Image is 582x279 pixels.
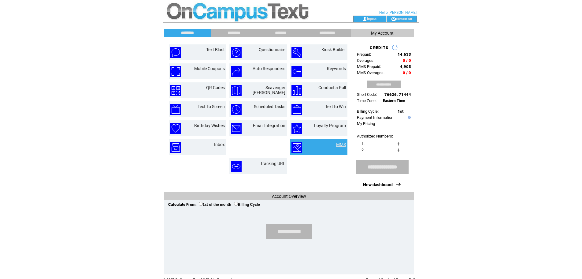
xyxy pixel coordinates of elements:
img: mms.png [291,142,302,153]
a: Mobile Coupons [194,66,225,71]
a: Scavenger [PERSON_NAME] [253,85,285,95]
span: Calculate From: [168,202,197,207]
a: logout [367,17,376,21]
label: 1st of the month [199,202,231,207]
span: 14,633 [398,52,411,57]
a: Payment Information [357,115,393,120]
img: account_icon.gif [362,17,367,21]
span: 2. [361,148,365,152]
img: keywords.png [291,66,302,77]
span: Eastern Time [383,99,405,103]
img: scheduled-tasks.png [231,104,242,115]
span: Time Zone: [357,98,376,103]
span: CREDITS [370,45,388,50]
label: Billing Cycle [234,202,260,207]
img: tracking-url.png [231,161,242,172]
img: inbox.png [170,142,181,153]
a: Keywords [327,66,346,71]
span: Account Overview [272,194,306,199]
a: Text To Screen [198,104,225,109]
img: email-integration.png [231,123,242,134]
span: 1. [361,141,365,146]
input: Billing Cycle [234,202,238,206]
img: help.gif [406,116,411,119]
span: 1st [398,109,403,114]
a: New dashboard [363,182,393,187]
img: text-to-win.png [291,104,302,115]
img: scavenger-hunt.png [231,85,242,96]
img: text-blast.png [170,47,181,58]
span: MMS Prepaid: [357,64,381,69]
a: Questionnaire [259,47,285,52]
a: Kiosk Builder [321,47,346,52]
span: Hello [PERSON_NAME] [379,10,417,15]
span: Billing Cycle: [357,109,379,114]
a: Scheduled Tasks [254,104,285,109]
span: 0 / 0 [403,70,411,75]
span: 0 / 0 [403,58,411,63]
span: My Account [371,31,394,36]
img: qr-codes.png [170,85,181,96]
img: kiosk-builder.png [291,47,302,58]
span: Authorized Numbers: [357,134,393,138]
img: birthday-wishes.png [170,123,181,134]
a: Text Blast [206,47,225,52]
a: QR Codes [206,85,225,90]
img: auto-responders.png [231,66,242,77]
a: Text to Win [325,104,346,109]
img: questionnaire.png [231,47,242,58]
a: Conduct a Poll [318,85,346,90]
img: conduct-a-poll.png [291,85,302,96]
span: 4,905 [400,64,411,69]
span: Prepaid: [357,52,371,57]
input: 1st of the month [199,202,203,206]
a: contact us [396,17,412,21]
span: Short Code: [357,92,377,97]
a: MMS [336,142,346,147]
a: Email Integration [253,123,285,128]
img: loyalty-program.png [291,123,302,134]
img: mobile-coupons.png [170,66,181,77]
a: My Pricing [357,121,375,126]
a: Tracking URL [260,161,285,166]
img: contact_us_icon.gif [391,17,396,21]
a: Auto Responders [253,66,285,71]
img: text-to-screen.png [170,104,181,115]
span: Overages: [357,58,374,63]
a: Loyalty Program [314,123,346,128]
a: Birthday Wishes [194,123,225,128]
span: MMS Overages: [357,70,384,75]
span: 76626, 71444 [384,92,411,97]
a: Inbox [214,142,225,147]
